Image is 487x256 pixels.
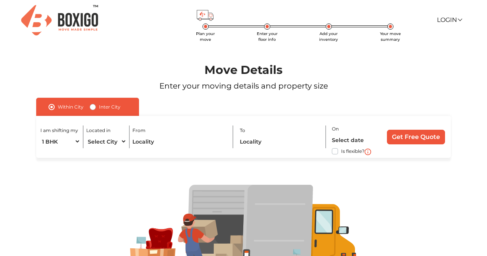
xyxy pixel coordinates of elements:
[132,127,146,134] label: From
[196,31,215,42] span: Plan your move
[86,127,110,134] label: Located in
[332,125,339,132] label: On
[332,133,380,147] input: Select date
[365,149,371,155] img: i
[257,31,278,42] span: Enter your floor info
[20,63,468,77] h1: Move Details
[240,135,321,148] input: Locality
[20,80,468,92] p: Enter your moving details and property size
[380,31,401,42] span: Your move summary
[341,147,365,155] label: Is flexible?
[437,16,462,23] a: Login
[99,102,120,112] label: Inter City
[21,5,98,35] img: Boxigo
[58,102,84,112] label: Within City
[240,127,245,134] label: To
[40,127,78,134] label: I am shifting my
[319,31,338,42] span: Add your inventory
[132,135,227,148] input: Locality
[387,130,445,144] input: Get Free Quote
